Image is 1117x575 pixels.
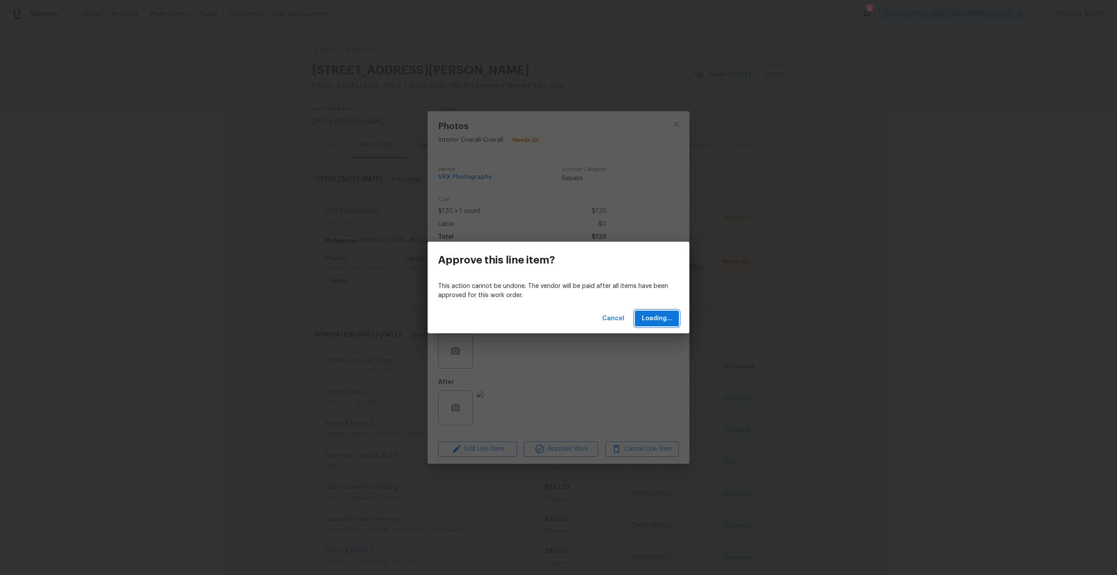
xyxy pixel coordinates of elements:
[599,311,628,327] button: Cancel
[602,313,624,324] span: Cancel
[635,311,679,327] button: Loading...
[642,313,672,324] span: Loading...
[438,254,555,266] h3: Approve this line item?
[438,282,679,300] p: This action cannot be undone. The vendor will be paid after all items have been approved for this...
